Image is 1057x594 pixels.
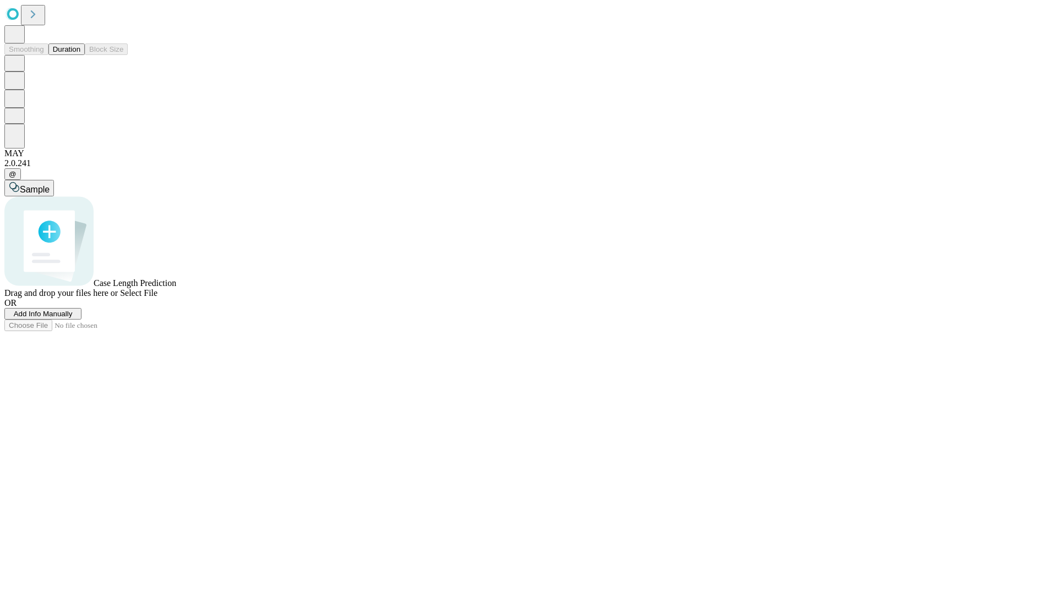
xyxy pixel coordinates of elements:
[4,288,118,298] span: Drag and drop your files here or
[4,168,21,180] button: @
[4,43,48,55] button: Smoothing
[4,148,1053,158] div: MAY
[4,180,54,196] button: Sample
[4,298,17,307] span: OR
[94,278,176,288] span: Case Length Prediction
[4,158,1053,168] div: 2.0.241
[85,43,128,55] button: Block Size
[9,170,17,178] span: @
[120,288,157,298] span: Select File
[14,310,73,318] span: Add Info Manually
[4,308,81,320] button: Add Info Manually
[20,185,50,194] span: Sample
[48,43,85,55] button: Duration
